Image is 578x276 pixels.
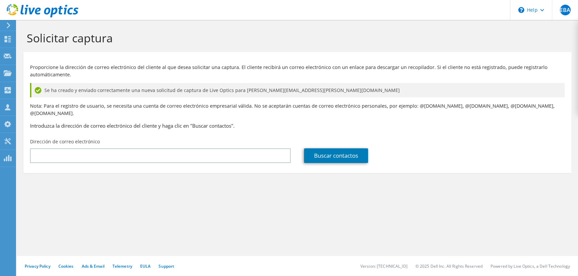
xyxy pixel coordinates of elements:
li: Powered by Live Optics, a Dell Technology [491,263,570,269]
span: EBA [560,5,571,15]
p: Nota: Para el registro de usuario, se necesita una cuenta de correo electrónico empresarial válid... [30,102,565,117]
h1: Solicitar captura [27,31,565,45]
label: Dirección de correo electrónico [30,138,100,145]
a: Telemetry [112,263,132,269]
a: Privacy Policy [25,263,50,269]
li: Version: [TECHNICAL_ID] [360,263,407,269]
a: Buscar contactos [304,148,368,163]
span: Se ha creado y enviado correctamente una nueva solicitud de captura de Live Optics para [PERSON_N... [44,87,400,94]
a: Cookies [58,263,74,269]
li: © 2025 Dell Inc. All Rights Reserved [415,263,483,269]
a: EULA [140,263,151,269]
h3: Introduzca la dirección de correo electrónico del cliente y haga clic en "Buscar contactos". [30,122,565,129]
svg: \n [518,7,524,13]
a: Support [159,263,174,269]
a: Ads & Email [82,263,104,269]
p: Proporcione la dirección de correo electrónico del cliente al que desea solicitar una captura. El... [30,64,565,78]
